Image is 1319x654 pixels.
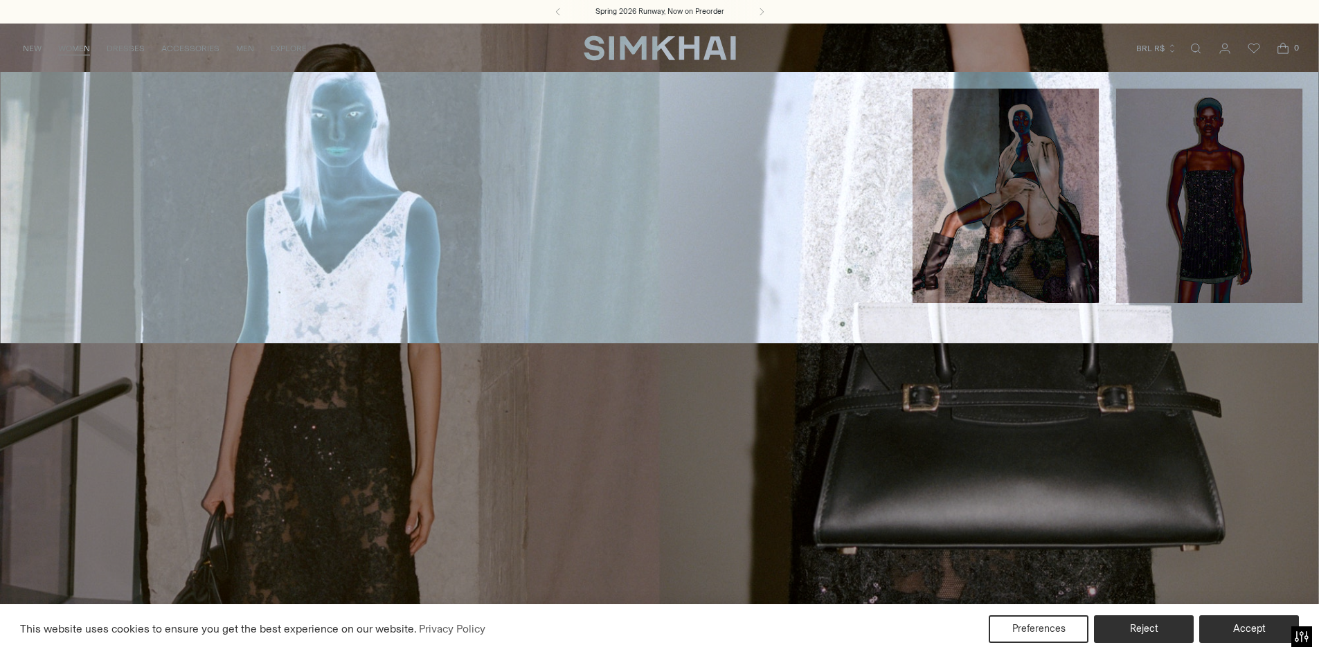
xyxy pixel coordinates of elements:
span: This website uses cookies to ensure you get the best experience on our website. [20,622,417,635]
a: MEN [236,33,254,64]
a: ACCESSORIES [161,33,219,64]
a: Open cart modal [1269,35,1297,62]
button: Reject [1094,615,1194,643]
button: BRL R$ [1136,33,1177,64]
a: Privacy Policy (opens in a new tab) [417,619,487,639]
span: 0 [1290,42,1302,54]
a: Open search modal [1182,35,1210,62]
button: Accept [1199,615,1299,643]
a: WOMEN [58,33,90,64]
button: Preferences [989,615,1088,643]
a: Wishlist [1240,35,1268,62]
a: SIMKHAI [584,35,736,62]
a: Go to the account page [1211,35,1239,62]
a: Spring 2026 Runway, Now on Preorder [595,6,724,17]
a: DRESSES [107,33,145,64]
a: NEW [23,33,42,64]
a: EXPLORE [271,33,307,64]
